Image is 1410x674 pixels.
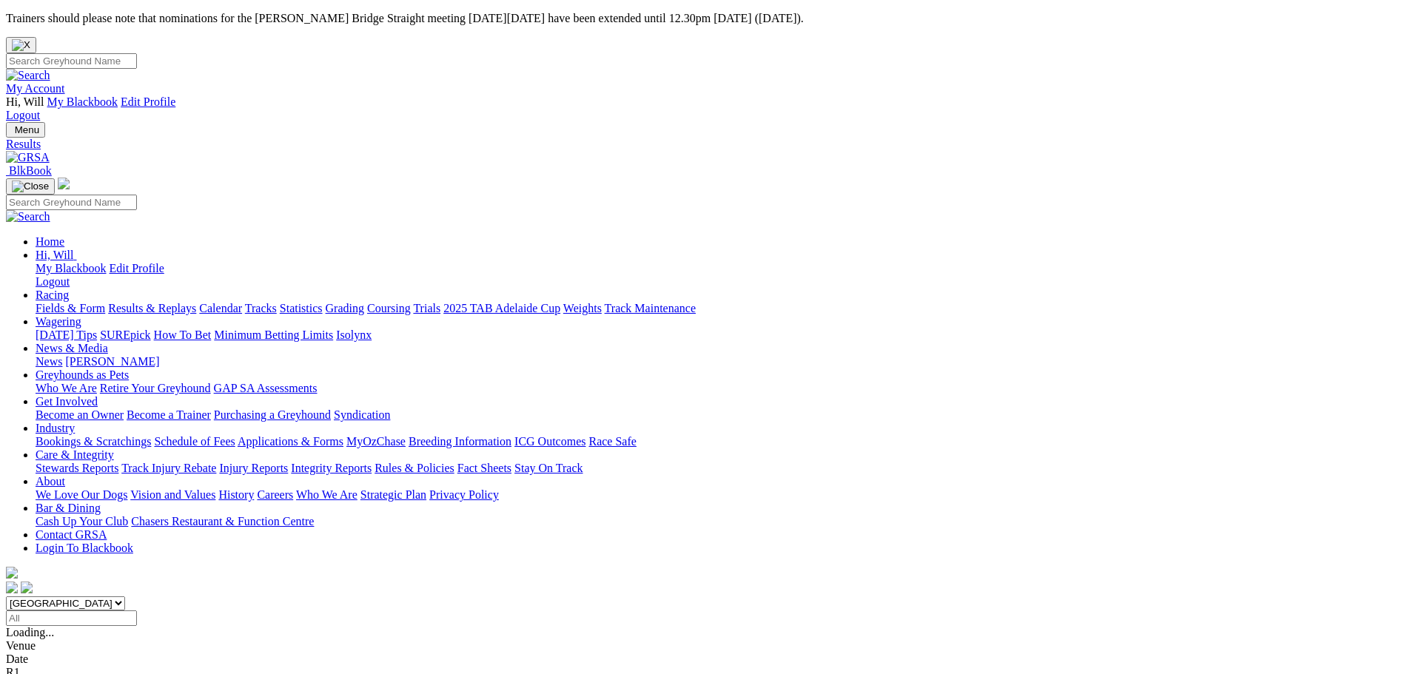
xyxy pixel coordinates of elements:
[36,355,62,368] a: News
[110,262,164,274] a: Edit Profile
[100,328,150,341] a: SUREpick
[457,462,511,474] a: Fact Sheets
[131,515,314,528] a: Chasers Restaurant & Function Centre
[429,488,499,501] a: Privacy Policy
[12,39,30,51] img: X
[6,37,36,53] button: Close
[36,249,77,261] a: Hi, Will
[296,488,357,501] a: Who We Are
[326,302,364,314] a: Grading
[154,435,235,448] a: Schedule of Fees
[36,408,124,421] a: Become an Owner
[130,488,215,501] a: Vision and Values
[219,462,288,474] a: Injury Reports
[334,408,390,421] a: Syndication
[47,95,118,108] a: My Blackbook
[108,302,196,314] a: Results & Replays
[605,302,696,314] a: Track Maintenance
[36,502,101,514] a: Bar & Dining
[21,582,33,593] img: twitter.svg
[443,302,560,314] a: 2025 TAB Adelaide Cup
[245,302,277,314] a: Tracks
[36,315,81,328] a: Wagering
[409,435,511,448] a: Breeding Information
[36,368,129,381] a: Greyhounds as Pets
[154,328,212,341] a: How To Bet
[6,53,137,69] input: Search
[36,328,1404,342] div: Wagering
[6,109,40,121] a: Logout
[214,382,318,394] a: GAP SA Assessments
[36,462,118,474] a: Stewards Reports
[6,626,54,638] span: Loading...
[36,302,1404,315] div: Racing
[367,302,411,314] a: Coursing
[36,289,69,301] a: Racing
[346,435,406,448] a: MyOzChase
[36,435,1404,448] div: Industry
[6,610,137,626] input: Select date
[36,382,1404,395] div: Greyhounds as Pets
[514,462,583,474] a: Stay On Track
[6,12,1404,25] p: Trainers should please note that nominations for the [PERSON_NAME] Bridge Straight meeting [DATE]...
[6,567,18,579] img: logo-grsa-white.png
[36,262,107,274] a: My Blackbook
[6,178,55,195] button: Toggle navigation
[413,302,440,314] a: Trials
[36,408,1404,422] div: Get Involved
[36,515,128,528] a: Cash Up Your Club
[36,395,98,408] a: Get Involved
[36,462,1404,475] div: Care & Integrity
[6,164,52,177] a: BlkBook
[36,488,127,501] a: We Love Our Dogs
[36,275,70,288] a: Logout
[218,488,254,501] a: History
[121,95,175,108] a: Edit Profile
[214,408,331,421] a: Purchasing a Greyhound
[36,235,64,248] a: Home
[6,69,50,82] img: Search
[36,262,1404,289] div: Hi, Will
[36,355,1404,368] div: News & Media
[121,462,216,474] a: Track Injury Rebate
[588,435,636,448] a: Race Safe
[100,382,211,394] a: Retire Your Greyhound
[36,302,105,314] a: Fields & Form
[127,408,211,421] a: Become a Trainer
[6,195,137,210] input: Search
[6,653,1404,666] div: Date
[360,488,426,501] a: Strategic Plan
[6,138,1404,151] a: Results
[36,435,151,448] a: Bookings & Scratchings
[6,95,1404,122] div: My Account
[36,475,65,488] a: About
[214,328,333,341] a: Minimum Betting Limits
[36,328,97,341] a: [DATE] Tips
[36,448,114,461] a: Care & Integrity
[36,515,1404,528] div: Bar & Dining
[36,528,107,541] a: Contact GRSA
[36,382,97,394] a: Who We Are
[36,488,1404,502] div: About
[9,164,52,177] span: BlkBook
[36,249,74,261] span: Hi, Will
[336,328,372,341] a: Isolynx
[58,178,70,189] img: logo-grsa-white.png
[514,435,585,448] a: ICG Outcomes
[36,422,75,434] a: Industry
[15,124,39,135] span: Menu
[291,462,372,474] a: Integrity Reports
[280,302,323,314] a: Statistics
[6,122,45,138] button: Toggle navigation
[375,462,454,474] a: Rules & Policies
[563,302,602,314] a: Weights
[6,151,50,164] img: GRSA
[36,542,133,554] a: Login To Blackbook
[6,582,18,593] img: facebook.svg
[199,302,242,314] a: Calendar
[6,95,44,108] span: Hi, Will
[65,355,159,368] a: [PERSON_NAME]
[6,639,1404,653] div: Venue
[6,210,50,223] img: Search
